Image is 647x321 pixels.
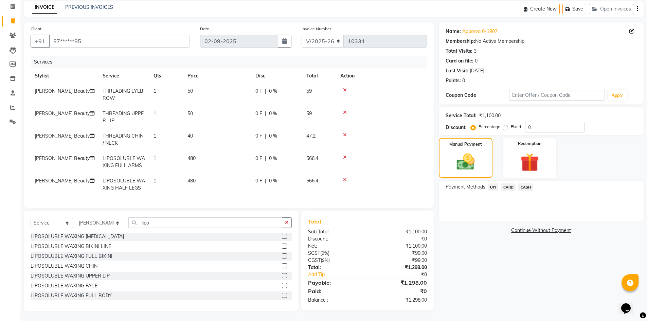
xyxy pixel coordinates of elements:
span: | [265,110,266,117]
span: 0 % [269,110,277,117]
div: ₹99.00 [367,250,432,257]
span: [PERSON_NAME] Beauty [35,155,90,161]
a: Continue Without Payment [440,227,642,234]
th: Price [183,68,251,84]
div: ₹0 [378,271,432,278]
span: 566.4 [306,178,318,184]
span: 566.4 [306,155,318,161]
span: Payment Methods [446,183,485,191]
span: 1 [154,155,156,161]
span: THREADING CHIN / NECK [103,133,143,146]
a: PREVIOUS INVOICES [65,4,113,10]
span: 0 F [255,88,262,95]
label: Manual Payment [449,141,482,147]
a: INVOICE [32,1,57,14]
span: [PERSON_NAME] Beauty [35,88,90,94]
div: ( ) [303,257,367,264]
div: LIPOSOLUBLE WAXING FULL BIKINI [31,253,112,260]
div: LIPOSOLUBLE WAXING [MEDICAL_DATA] [31,233,124,240]
span: 0 % [269,88,277,95]
label: Fixed [511,124,521,130]
div: ₹1,100.00 [479,112,501,119]
span: 0 F [255,132,262,140]
div: LIPOSOLUBLE WAXING BIKINI LINE [31,243,111,250]
span: | [265,88,266,95]
span: THREADING UPPER LIP [103,110,144,124]
span: 40 [187,133,193,139]
span: 9% [322,250,328,256]
div: ₹99.00 [367,257,432,264]
div: Services [31,56,432,68]
span: | [265,155,266,162]
div: Membership: [446,38,475,45]
span: 9% [322,257,328,263]
span: CARD [501,183,516,191]
span: | [265,132,266,140]
button: +91 [31,35,50,48]
label: Client [31,26,41,32]
div: ₹0 [367,287,432,295]
div: ₹0 [367,235,432,243]
th: Service [98,68,149,84]
span: 1 [154,133,156,139]
span: 50 [187,88,193,94]
a: Apporva 6-1907 [462,28,498,35]
input: Search by Name/Mobile/Email/Code [49,35,190,48]
span: THREADING EYEBROW [103,88,143,101]
span: [PERSON_NAME] Beauty [35,178,90,184]
span: SGST [308,250,320,256]
span: CASH [518,183,533,191]
div: Discount: [303,235,367,243]
th: Stylist [31,68,98,84]
span: LIPOSOLUBLE WAXING HALF LEGS [103,178,145,191]
button: Open Invoices [589,4,634,14]
div: Last Visit: [446,67,468,74]
button: Create New [521,4,560,14]
span: 480 [187,155,196,161]
button: Save [562,4,586,14]
div: ₹1,100.00 [367,243,432,250]
span: 59 [306,88,312,94]
span: 0 F [255,155,262,162]
div: ₹1,100.00 [367,228,432,235]
img: _gift.svg [515,151,545,174]
div: Coupon Code [446,92,509,99]
div: ₹1,298.00 [367,279,432,287]
div: Total Visits: [446,48,472,55]
div: Name: [446,28,461,35]
th: Total [302,68,336,84]
div: Sub Total: [303,228,367,235]
span: 0 % [269,177,277,184]
div: Total: [303,264,367,271]
span: 0 % [269,155,277,162]
div: Payable: [303,279,367,287]
span: 1 [154,178,156,184]
button: Apply [608,90,627,101]
div: 0 [475,57,478,65]
img: _cash.svg [451,151,480,172]
div: LIPOSOLUBLE WAXING UPPER LIP [31,272,110,280]
div: Balance : [303,297,367,304]
th: Qty [149,68,183,84]
span: 50 [187,110,193,117]
span: 1 [154,110,156,117]
span: Total [308,218,324,225]
div: LIPOSOLUBLE WAXING CHIN [31,263,97,270]
div: Discount: [446,124,467,131]
input: Search or Scan [128,217,283,228]
a: Add Tip [303,271,378,278]
th: Disc [251,68,302,84]
iframe: chat widget [618,294,640,314]
span: | [265,177,266,184]
div: ( ) [303,250,367,257]
div: ₹1,298.00 [367,297,432,304]
span: LIPOSOLUBLE WAXING FULL ARMS [103,155,145,168]
label: Invoice Number [302,26,331,32]
div: Card on file: [446,57,473,65]
label: Redemption [518,141,541,147]
div: ₹1,298.00 [367,264,432,271]
span: 0 F [255,110,262,117]
div: LIPOSOLUBLE WAXING FACE [31,282,97,289]
div: Paid: [303,287,367,295]
input: Enter Offer / Coupon Code [509,90,605,101]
